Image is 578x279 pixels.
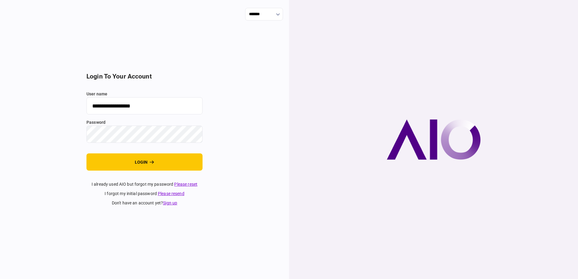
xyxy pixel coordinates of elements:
h2: login to your account [86,73,203,80]
div: I forgot my initial password [86,191,203,197]
a: Sign up [163,200,177,205]
a: Please reset [174,182,197,187]
a: Please resend [158,191,184,196]
div: don't have an account yet ? [86,200,203,206]
img: AIO company logo [387,119,481,160]
label: user name [86,91,203,97]
input: user name [86,97,203,114]
input: password [86,126,203,143]
input: show language options [245,8,283,21]
label: password [86,119,203,126]
button: login [86,153,203,171]
div: I already used AIO but forgot my password [86,181,203,188]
